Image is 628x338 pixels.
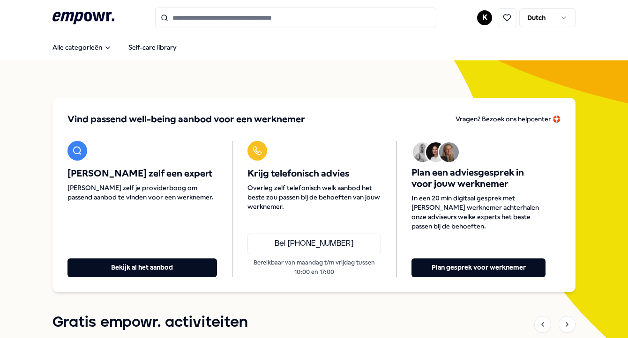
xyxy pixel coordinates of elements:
[67,113,305,126] span: Vind passend well-being aanbod voor een werknemer
[426,142,446,162] img: Avatar
[247,258,381,277] p: Bereikbaar van maandag t/m vrijdag tussen 10:00 en 17:00
[67,168,217,179] span: [PERSON_NAME] zelf een expert
[247,183,381,211] span: Overleg zelf telefonisch welk aanbod het beste zou passen bij de behoeften van jouw werknemer.
[67,183,217,202] span: [PERSON_NAME] zelf je providerboog om passend aanbod te vinden voor een werknemer.
[67,258,217,277] button: Bekijk al het aanbod
[456,113,561,126] a: Vragen? Bezoek ons helpcenter 🛟
[52,311,248,334] h1: Gratis empowr. activiteiten
[477,10,492,25] button: K
[45,38,119,57] button: Alle categorieën
[413,142,433,162] img: Avatar
[411,193,546,231] span: In een 20 min digitaal gesprek met [PERSON_NAME] werknemer achterhalen onze adviseurs welke exper...
[155,7,436,28] input: Search for products, categories or subcategories
[411,258,546,277] button: Plan gesprek voor werknemer
[247,234,381,254] a: Bel [PHONE_NUMBER]
[121,38,184,57] a: Self-care library
[247,168,381,179] span: Krijg telefonisch advies
[45,38,184,57] nav: Main
[439,142,459,162] img: Avatar
[456,115,561,123] span: Vragen? Bezoek ons helpcenter 🛟
[411,167,546,190] span: Plan een adviesgesprek in voor jouw werknemer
